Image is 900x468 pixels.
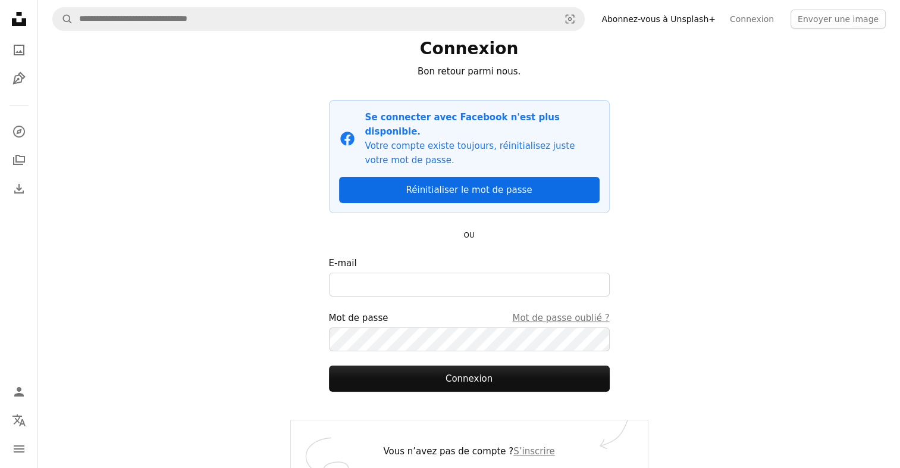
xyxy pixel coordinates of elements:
[329,38,610,60] h1: Connexion
[7,380,31,404] a: Connexion / S’inscrire
[791,10,886,29] button: Envoyer une image
[329,64,610,79] p: Bon retour parmi nous.
[463,231,474,239] small: OU
[7,67,31,91] a: Illustrations
[7,177,31,201] a: Historique de téléchargement
[7,7,31,33] a: Accueil — Unsplash
[339,177,600,203] a: Réinitialiser le mot de passe
[7,120,31,143] a: Explorer
[512,311,609,325] a: Mot de passe oublié ?
[53,8,73,30] button: Rechercher sur Unsplash
[329,311,610,325] div: Mot de passe
[329,327,610,351] input: Mot de passeMot de passe oublié ?
[365,139,600,167] p: Votre compte existe toujours, réinitialisez juste votre mot de passe.
[7,148,31,172] a: Collections
[329,256,610,297] label: E-mail
[556,8,584,30] button: Recherche de visuels
[329,366,610,392] button: Connexion
[723,10,781,29] a: Connexion
[329,273,610,297] input: E-mail
[7,408,31,432] button: Langue
[594,10,723,29] a: Abonnez-vous à Unsplash+
[7,437,31,461] button: Menu
[365,110,600,139] p: Se connecter avec Facebook n'est plus disponible.
[7,38,31,62] a: Photos
[52,7,585,31] form: Rechercher des visuels sur tout le site
[513,446,554,457] a: S’inscrire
